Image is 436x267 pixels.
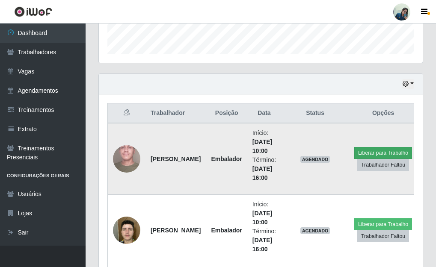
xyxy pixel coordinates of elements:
button: Liberar para Trabalho [354,218,412,230]
span: AGENDADO [300,227,330,234]
span: AGENDADO [300,156,330,163]
time: [DATE] 16:00 [252,237,272,252]
th: Opções [349,103,418,123]
th: Posição [206,103,247,123]
img: 1717549374266.jpeg [113,212,140,248]
li: Início: [252,200,276,227]
img: 1705933519386.jpeg [113,129,140,189]
img: CoreUI Logo [14,6,52,17]
time: [DATE] 10:00 [252,210,272,226]
li: Término: [252,156,276,182]
th: Status [281,103,349,123]
strong: Embalador [211,227,242,234]
th: Data [247,103,281,123]
strong: [PERSON_NAME] [151,227,201,234]
time: [DATE] 10:00 [252,138,272,154]
strong: [PERSON_NAME] [151,156,201,162]
button: Trabalhador Faltou [357,159,409,171]
li: Início: [252,129,276,156]
button: Trabalhador Faltou [357,230,409,242]
li: Término: [252,227,276,254]
strong: Embalador [211,156,242,162]
th: Trabalhador [145,103,206,123]
time: [DATE] 16:00 [252,165,272,181]
button: Liberar para Trabalho [354,147,412,159]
